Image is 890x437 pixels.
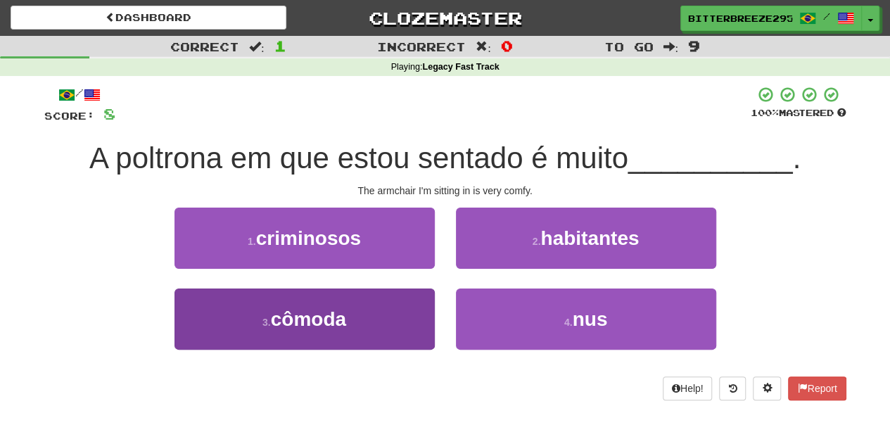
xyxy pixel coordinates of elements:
[174,289,435,350] button: 3.cômoda
[44,86,115,103] div: /
[751,107,779,118] span: 100 %
[274,37,286,54] span: 1
[823,11,830,21] span: /
[249,41,265,53] span: :
[89,141,628,175] span: A poltrona em que estou sentado é muito
[719,376,746,400] button: Round history (alt+y)
[476,41,491,53] span: :
[256,227,361,249] span: criminosos
[262,317,271,328] small: 3 .
[456,289,716,350] button: 4.nus
[688,37,700,54] span: 9
[792,141,801,175] span: .
[11,6,286,30] a: Dashboard
[456,208,716,269] button: 2.habitantes
[572,308,607,330] span: nus
[604,39,653,53] span: To go
[628,141,793,175] span: __________
[422,62,499,72] strong: Legacy Fast Track
[788,376,846,400] button: Report
[501,37,513,54] span: 0
[44,110,95,122] span: Score:
[271,308,346,330] span: cômoda
[751,107,846,120] div: Mastered
[307,6,583,30] a: Clozemaster
[564,317,573,328] small: 4 .
[680,6,862,31] a: BitterBreeze2956 /
[377,39,466,53] span: Incorrect
[663,41,678,53] span: :
[533,236,541,247] small: 2 .
[688,12,792,25] span: BitterBreeze2956
[248,236,256,247] small: 1 .
[44,184,846,198] div: The armchair I'm sitting in is very comfy.
[170,39,239,53] span: Correct
[540,227,639,249] span: habitantes
[663,376,713,400] button: Help!
[174,208,435,269] button: 1.criminosos
[103,105,115,122] span: 8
